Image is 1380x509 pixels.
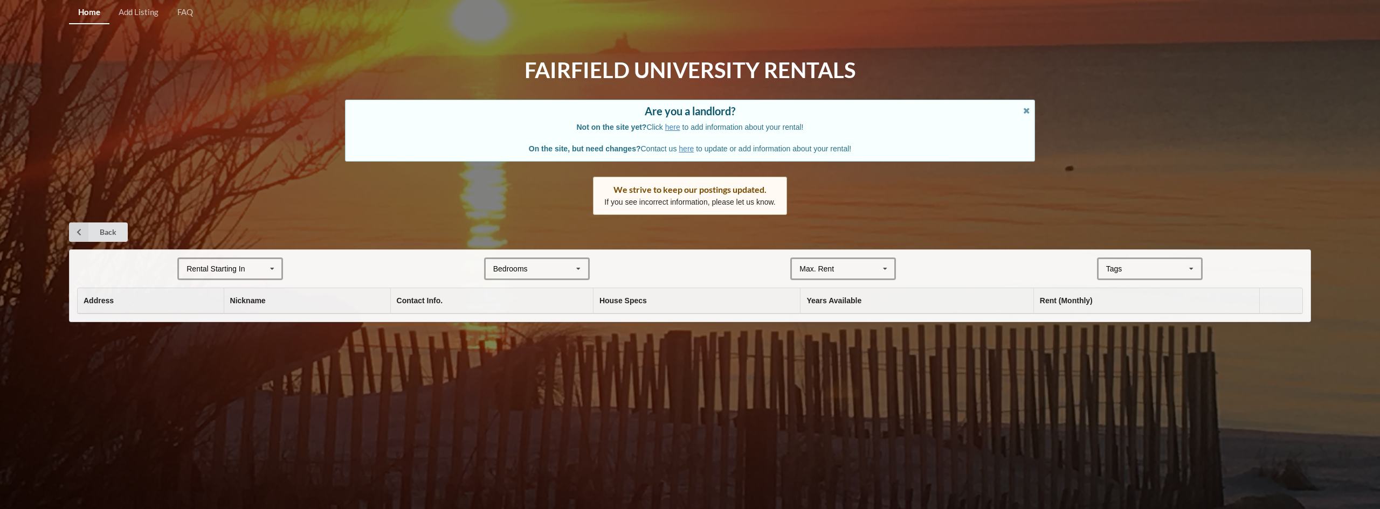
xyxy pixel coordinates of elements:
div: Bedrooms [493,265,528,273]
th: Rent (Monthly) [1033,288,1259,313]
a: Home [69,1,109,24]
th: Years Available [800,288,1033,313]
th: House Specs [593,288,801,313]
h1: Fairfield University Rentals [525,57,855,84]
span: Click to add information about your rental! [577,123,804,131]
b: On the site, but need changes? [529,144,641,153]
span: Contact us to update or add information about your rental! [529,144,851,153]
th: Nickname [224,288,390,313]
th: Contact Info. [390,288,593,313]
a: here [665,123,680,131]
div: Max. Rent [799,265,834,273]
th: Address [78,288,224,313]
a: Add Listing [109,1,168,24]
p: If you see incorrect information, please let us know. [604,197,776,207]
div: We strive to keep our postings updated. [604,184,776,195]
a: FAQ [168,1,202,24]
div: Tags [1103,263,1138,275]
a: here [679,144,694,153]
div: Are you a landlord? [356,106,1024,116]
a: Back [69,222,128,242]
b: Not on the site yet? [577,123,647,131]
div: Rental Starting In [187,265,245,273]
